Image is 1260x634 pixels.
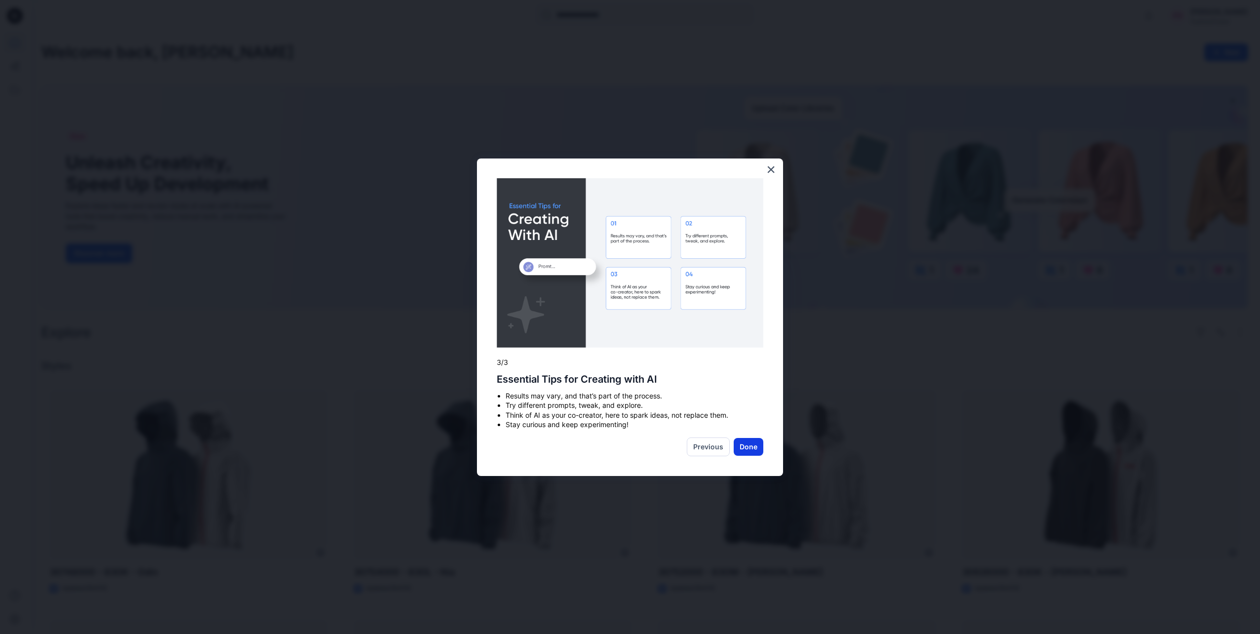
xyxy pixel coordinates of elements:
[497,373,763,385] h2: Essential Tips for Creating with AI
[506,410,763,420] li: Think of AI as your co-creator, here to spark ideas, not replace them.
[506,420,763,430] li: Stay curious and keep experimenting!
[734,438,763,456] button: Done
[497,357,763,367] p: 3/3
[687,437,730,456] button: Previous
[506,391,763,401] li: Results may vary, and that’s part of the process.
[766,161,776,177] button: Close
[506,400,763,410] li: Try different prompts, tweak, and explore.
